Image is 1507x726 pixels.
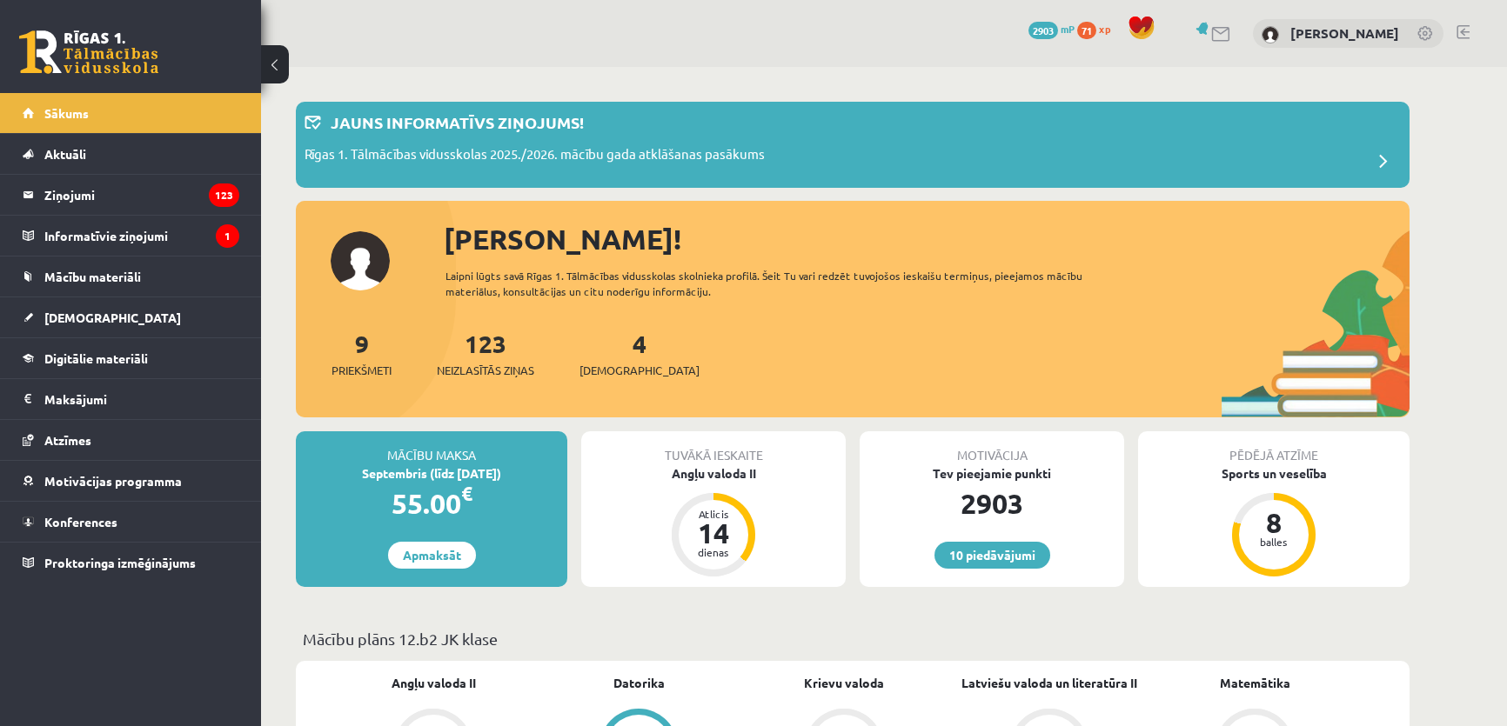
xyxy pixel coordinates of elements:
[581,431,846,464] div: Tuvākā ieskaite
[44,432,91,448] span: Atzīmes
[445,268,1114,299] div: Laipni lūgts savā Rīgas 1. Tālmācības vidusskolas skolnieka profilā. Šeit Tu vari redzēt tuvojošo...
[23,379,239,419] a: Maksājumi
[296,483,567,524] div: 55.00
[1077,22,1119,36] a: 71 xp
[23,175,239,215] a: Ziņojumi123
[44,514,117,530] span: Konferences
[44,269,141,284] span: Mācību materiāli
[296,431,567,464] div: Mācību maksa
[305,144,765,169] p: Rīgas 1. Tālmācības vidusskolas 2025./2026. mācību gada atklāšanas pasākums
[44,473,182,489] span: Motivācijas programma
[23,543,239,583] a: Proktoringa izmēģinājums
[332,362,392,379] span: Priekšmeti
[44,216,239,256] legend: Informatīvie ziņojumi
[23,256,239,296] a: Mācību materiāli
[1099,22,1110,36] span: xp
[437,362,534,379] span: Neizlasītās ziņas
[804,674,884,692] a: Krievu valoda
[437,328,534,379] a: 123Neizlasītās ziņas
[23,297,239,337] a: [DEMOGRAPHIC_DATA]
[1028,22,1075,36] a: 2903 mP
[209,183,239,207] i: 123
[961,674,1137,692] a: Latviešu valoda un literatūra II
[444,218,1410,260] div: [PERSON_NAME]!
[1138,464,1410,483] div: Sports un veselība
[461,481,472,506] span: €
[44,310,181,325] span: [DEMOGRAPHIC_DATA]
[1290,24,1399,42] a: [PERSON_NAME]
[19,30,158,74] a: Rīgas 1. Tālmācības vidusskola
[23,338,239,378] a: Digitālie materiāli
[934,542,1050,569] a: 10 piedāvājumi
[23,93,239,133] a: Sākums
[687,547,740,557] div: dienas
[1220,674,1290,692] a: Matemātika
[44,379,239,419] legend: Maksājumi
[44,105,89,121] span: Sākums
[860,431,1124,464] div: Motivācija
[44,555,196,570] span: Proktoringa izmēģinājums
[23,461,239,501] a: Motivācijas programma
[23,502,239,542] a: Konferences
[860,483,1124,524] div: 2903
[581,464,846,483] div: Angļu valoda II
[1138,464,1410,579] a: Sports un veselība 8 balles
[687,519,740,547] div: 14
[44,175,239,215] legend: Ziņojumi
[216,224,239,248] i: 1
[44,350,148,366] span: Digitālie materiāli
[1248,536,1300,547] div: balles
[303,627,1403,650] p: Mācību plāns 12.b2 JK klase
[860,464,1124,483] div: Tev pieejamie punkti
[687,509,740,519] div: Atlicis
[579,362,700,379] span: [DEMOGRAPHIC_DATA]
[581,464,846,579] a: Angļu valoda II Atlicis 14 dienas
[23,420,239,460] a: Atzīmes
[1061,22,1075,36] span: mP
[1077,22,1096,39] span: 71
[331,110,584,134] p: Jauns informatīvs ziņojums!
[579,328,700,379] a: 4[DEMOGRAPHIC_DATA]
[392,674,476,692] a: Angļu valoda II
[296,464,567,483] div: Septembris (līdz [DATE])
[305,110,1401,179] a: Jauns informatīvs ziņojums! Rīgas 1. Tālmācības vidusskolas 2025./2026. mācību gada atklāšanas pa...
[388,542,476,569] a: Apmaksāt
[1138,431,1410,464] div: Pēdējā atzīme
[23,216,239,256] a: Informatīvie ziņojumi1
[23,134,239,174] a: Aktuāli
[1248,509,1300,536] div: 8
[1262,26,1279,43] img: Eriks Meļņiks
[44,146,86,162] span: Aktuāli
[1028,22,1058,39] span: 2903
[332,328,392,379] a: 9Priekšmeti
[613,674,665,692] a: Datorika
